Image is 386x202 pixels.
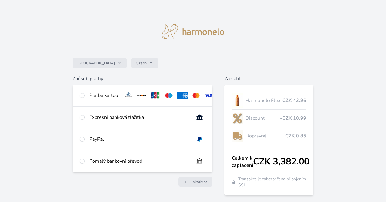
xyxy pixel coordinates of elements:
img: amex.svg [177,92,188,99]
a: Vrátit se [178,177,212,187]
img: paypal.svg [194,136,205,143]
span: Celkem k zaplacení [232,155,253,169]
div: Pomalý bankovní převod [89,158,189,165]
img: delivery-lo.png [232,128,243,143]
h6: Zaplatit [224,75,314,82]
img: onlineBanking_CZ.svg [194,114,205,121]
img: discount-lo.png [232,111,243,126]
span: CZK 43.96 [282,97,306,104]
button: [GEOGRAPHIC_DATA] [73,58,127,68]
span: Vrátit se [193,179,208,184]
span: -CZK 10.99 [280,115,306,122]
span: CZK 0.85 [285,132,306,140]
span: Discount [245,115,280,122]
img: mc.svg [190,92,202,99]
div: Platba kartou [89,92,118,99]
span: CZK 3,382.00 [253,156,310,167]
span: Transakce je zabezpečena připojením SSL [238,176,307,188]
div: Expresní banková tlačítka [89,114,189,121]
img: discover.svg [136,92,147,99]
span: [GEOGRAPHIC_DATA] [77,61,115,65]
img: diners.svg [123,92,134,99]
div: PayPal [89,136,189,143]
img: jcb.svg [150,92,161,99]
span: Dopravné [245,132,286,140]
span: Harmonelo Flexi [245,97,283,104]
img: logo.svg [162,24,224,39]
img: visa.svg [204,92,215,99]
img: bankTransfer_IBAN.svg [194,158,205,165]
img: maestro.svg [163,92,174,99]
button: Czech [131,58,158,68]
span: Czech [136,61,147,65]
h6: Způsob platby [73,75,212,82]
img: CLEAN_FLEXI_se_stinem_x-hi_(1)-lo.jpg [232,93,243,108]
